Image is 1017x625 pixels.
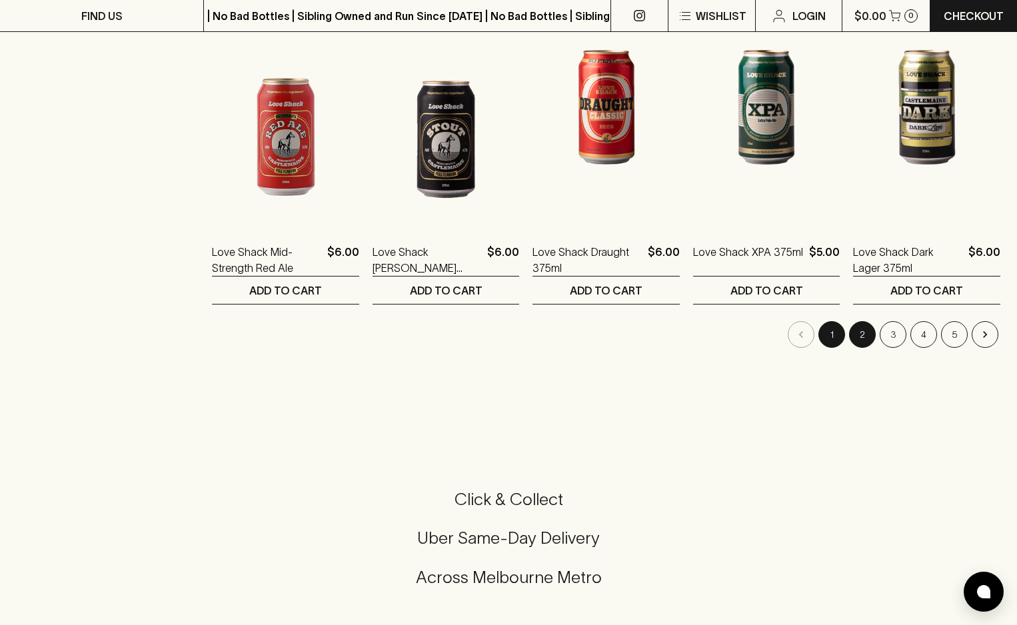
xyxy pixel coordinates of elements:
[16,527,1001,549] h5: Uber Same-Day Delivery
[968,244,1000,276] p: $6.00
[410,283,483,299] p: ADD TO CART
[249,283,322,299] p: ADD TO CART
[890,283,963,299] p: ADD TO CART
[853,244,963,276] a: Love Shack Dark Lager 375ml
[648,244,680,276] p: $6.00
[81,8,123,24] p: FIND US
[16,566,1001,588] h5: Across Melbourne Metro
[880,321,906,348] button: Go to page 3
[693,277,840,304] button: ADD TO CART
[373,244,483,276] a: Love Shack [PERSON_NAME] 375ml
[818,321,845,348] button: page 1
[944,8,1004,24] p: Checkout
[809,244,840,276] p: $5.00
[853,277,1000,304] button: ADD TO CART
[16,488,1001,510] h5: Click & Collect
[730,283,803,299] p: ADD TO CART
[212,277,359,304] button: ADD TO CART
[696,8,746,24] p: Wishlist
[854,8,886,24] p: $0.00
[977,585,990,598] img: bubble-icon
[212,321,1000,348] nav: pagination navigation
[570,283,642,299] p: ADD TO CART
[693,244,803,276] a: Love Shack XPA 375ml
[849,321,876,348] button: Go to page 2
[532,244,642,276] a: Love Shack Draught 375ml
[910,321,937,348] button: Go to page 4
[941,321,968,348] button: Go to page 5
[972,321,998,348] button: Go to next page
[212,244,322,276] a: Love Shack Mid-Strength Red Ale
[487,244,519,276] p: $6.00
[327,244,359,276] p: $6.00
[373,277,520,304] button: ADD TO CART
[532,277,680,304] button: ADD TO CART
[908,12,914,19] p: 0
[792,8,826,24] p: Login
